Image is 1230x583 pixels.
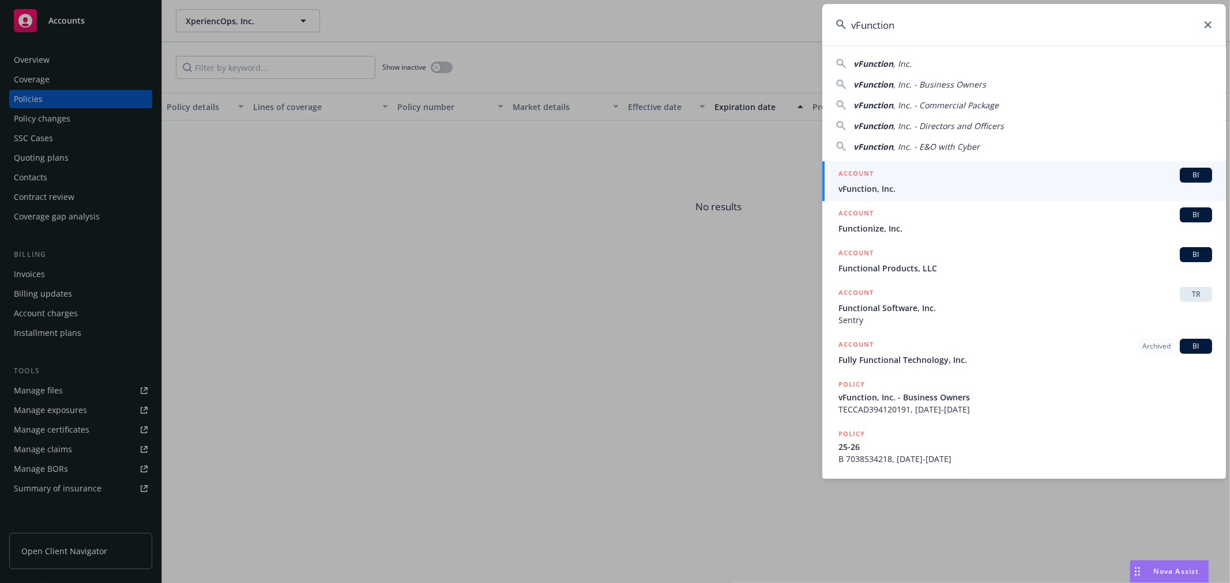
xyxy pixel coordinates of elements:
[838,378,865,390] h5: POLICY
[1130,561,1145,582] div: Drag to move
[853,58,893,69] span: vFunction
[853,79,893,90] span: vFunction
[838,339,874,353] h5: ACCOUNT
[893,120,1004,131] span: , Inc. - Directors and Officers
[822,372,1226,422] a: POLICYvFunction, Inc. - Business OwnersTECCAD394120191, [DATE]-[DATE]
[1184,170,1208,180] span: BI
[838,222,1212,234] span: Functionize, Inc.
[822,332,1226,372] a: ACCOUNTArchivedBIFully Functional Technology, Inc.
[1184,210,1208,220] span: BI
[838,478,865,489] h5: POLICY
[822,422,1226,471] a: POLICY25-26B 7038534218, [DATE]-[DATE]
[838,428,865,440] h5: POLICY
[838,262,1212,274] span: Functional Products, LLC
[893,79,986,90] span: , Inc. - Business Owners
[838,403,1212,415] span: TECCAD394120191, [DATE]-[DATE]
[838,302,1212,314] span: Functional Software, Inc.
[838,354,1212,366] span: Fully Functional Technology, Inc.
[838,314,1212,326] span: Sentry
[822,201,1226,241] a: ACCOUNTBIFunctionize, Inc.
[838,453,1212,465] span: B 7038534218, [DATE]-[DATE]
[838,207,874,221] h5: ACCOUNT
[838,391,1212,403] span: vFunction, Inc. - Business Owners
[838,441,1212,453] span: 25-26
[893,141,980,152] span: , Inc. - E&O with Cyber
[853,100,893,111] span: vFunction
[822,281,1226,332] a: ACCOUNTTRFunctional Software, Inc.Sentry
[822,471,1226,521] a: POLICY
[1184,341,1208,351] span: BI
[1184,249,1208,260] span: BI
[822,241,1226,281] a: ACCOUNTBIFunctional Products, LLC
[838,287,874,301] h5: ACCOUNT
[853,120,893,131] span: vFunction
[853,141,893,152] span: vFunction
[1154,566,1199,576] span: Nova Assist
[893,58,912,69] span: , Inc.
[838,247,874,261] h5: ACCOUNT
[838,168,874,181] h5: ACCOUNT
[1130,560,1209,583] button: Nova Assist
[822,161,1226,201] a: ACCOUNTBIvFunction, Inc.
[893,100,999,111] span: , Inc. - Commercial Package
[822,4,1226,46] input: Search...
[1184,289,1208,300] span: TR
[1142,341,1171,351] span: Archived
[838,183,1212,195] span: vFunction, Inc.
